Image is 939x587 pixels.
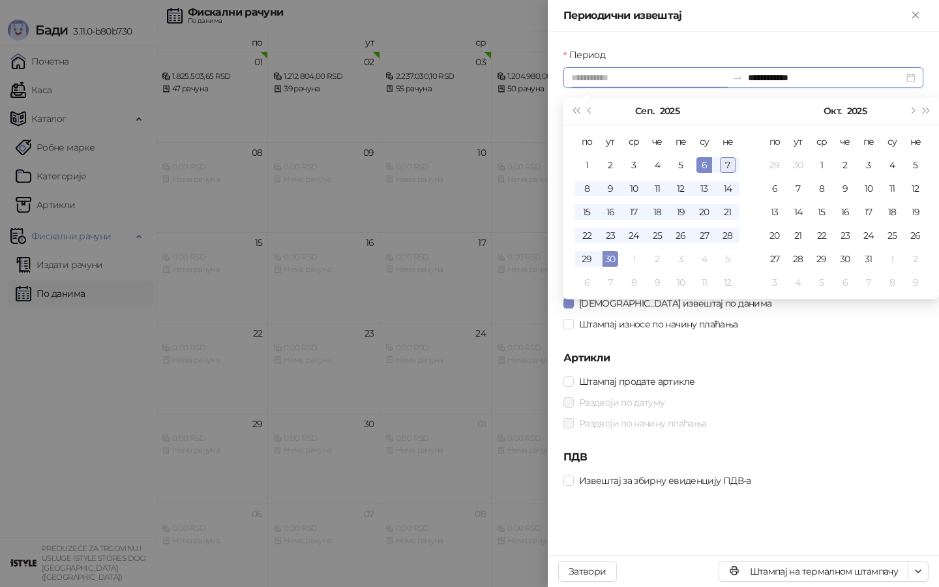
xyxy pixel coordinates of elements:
[767,204,782,220] div: 13
[884,228,900,243] div: 25
[716,177,739,200] td: 2025-09-14
[603,181,618,196] div: 9
[880,200,904,224] td: 2025-10-18
[603,251,618,267] div: 30
[810,200,833,224] td: 2025-10-15
[569,98,583,124] button: Претходна година (Control + left)
[571,70,727,85] input: Период
[857,224,880,247] td: 2025-10-24
[669,177,693,200] td: 2025-09-12
[575,200,599,224] td: 2025-09-15
[790,275,806,290] div: 4
[673,181,689,196] div: 12
[626,228,642,243] div: 24
[861,228,876,243] div: 24
[880,177,904,200] td: 2025-10-11
[673,251,689,267] div: 3
[833,130,857,153] th: че
[669,130,693,153] th: пе
[810,247,833,271] td: 2025-10-29
[880,224,904,247] td: 2025-10-25
[649,157,665,173] div: 4
[857,177,880,200] td: 2025-10-10
[575,271,599,294] td: 2025-10-06
[693,224,716,247] td: 2025-09-27
[599,130,622,153] th: ут
[574,474,756,488] span: Извештај за збирну евиденцију ПДВ-а
[603,228,618,243] div: 23
[673,228,689,243] div: 26
[693,271,716,294] td: 2025-10-11
[693,153,716,177] td: 2025-09-06
[622,200,646,224] td: 2025-09-17
[563,8,908,23] div: Периодични извештај
[919,98,934,124] button: Следећа година (Control + right)
[857,130,880,153] th: пе
[814,157,829,173] div: 1
[767,157,782,173] div: 29
[767,228,782,243] div: 20
[574,395,670,410] span: Раздвоји по датуму
[716,224,739,247] td: 2025-09-28
[861,204,876,220] div: 17
[622,177,646,200] td: 2025-09-10
[696,251,712,267] div: 4
[763,130,786,153] th: по
[693,130,716,153] th: су
[732,72,743,83] span: swap-right
[563,350,923,366] h5: Артикли
[763,177,786,200] td: 2025-10-06
[720,157,736,173] div: 7
[693,247,716,271] td: 2025-10-04
[574,374,700,389] span: Штампај продате артикле
[814,251,829,267] div: 29
[814,275,829,290] div: 5
[626,157,642,173] div: 3
[786,224,810,247] td: 2025-10-21
[563,449,923,465] h5: ПДВ
[880,247,904,271] td: 2025-11-01
[884,275,900,290] div: 8
[579,157,595,173] div: 1
[847,98,867,124] button: Изабери годину
[599,177,622,200] td: 2025-09-09
[814,204,829,220] div: 15
[660,98,679,124] button: Изабери годину
[649,181,665,196] div: 11
[603,275,618,290] div: 7
[622,224,646,247] td: 2025-09-24
[732,72,743,83] span: to
[669,247,693,271] td: 2025-10-03
[716,130,739,153] th: не
[880,130,904,153] th: су
[579,228,595,243] div: 22
[696,157,712,173] div: 6
[716,247,739,271] td: 2025-10-05
[649,204,665,220] div: 18
[646,153,669,177] td: 2025-09-04
[908,8,923,23] button: Close
[599,224,622,247] td: 2025-09-23
[908,157,923,173] div: 5
[649,228,665,243] div: 25
[786,247,810,271] td: 2025-10-28
[810,153,833,177] td: 2025-10-01
[716,271,739,294] td: 2025-10-12
[904,271,927,294] td: 2025-11-09
[719,561,908,582] button: Штампај на термалном штампачу
[833,153,857,177] td: 2025-10-02
[626,181,642,196] div: 10
[837,204,853,220] div: 16
[599,200,622,224] td: 2025-09-16
[669,153,693,177] td: 2025-09-05
[599,153,622,177] td: 2025-09-02
[833,224,857,247] td: 2025-10-23
[763,271,786,294] td: 2025-11-03
[790,157,806,173] div: 30
[767,251,782,267] div: 27
[649,251,665,267] div: 2
[908,251,923,267] div: 2
[767,275,782,290] div: 3
[669,200,693,224] td: 2025-09-19
[646,247,669,271] td: 2025-10-02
